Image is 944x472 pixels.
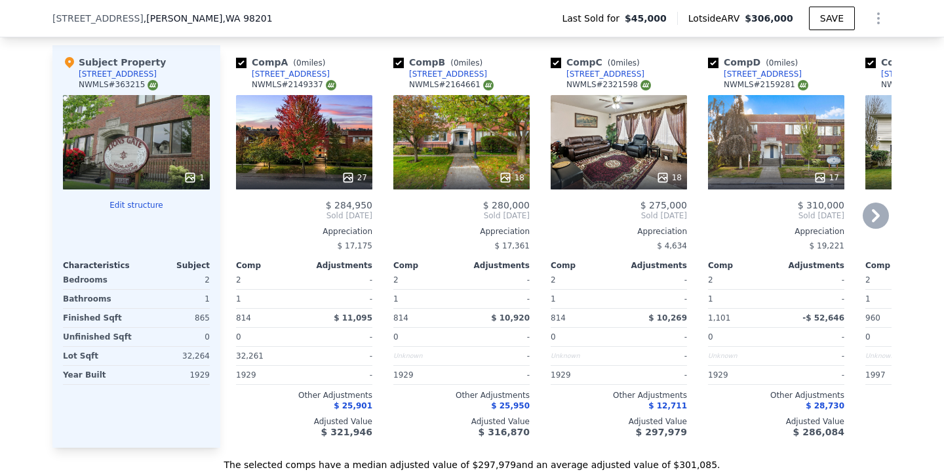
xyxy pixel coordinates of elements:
div: 1929 [236,366,302,384]
div: Adjusted Value [551,416,687,427]
div: - [464,347,530,365]
span: $ 280,000 [483,200,530,210]
div: NWMLS # 2164661 [409,79,494,90]
span: ( miles) [288,58,330,68]
img: NWMLS Logo [798,80,808,90]
span: ( miles) [760,58,803,68]
span: $ 28,730 [806,401,844,410]
div: - [779,366,844,384]
div: Other Adjustments [551,390,687,401]
div: 1929 [393,366,459,384]
div: Adjustments [619,260,687,271]
div: Other Adjustments [708,390,844,401]
img: NWMLS Logo [640,80,651,90]
div: Comp [551,260,619,271]
a: [STREET_ADDRESS] [236,69,330,79]
span: $ 10,920 [491,313,530,323]
div: NWMLS # 2159281 [724,79,808,90]
a: [STREET_ADDRESS] [708,69,802,79]
div: 1 [184,171,205,184]
div: Unknown [708,347,774,365]
span: $45,000 [625,12,667,25]
span: 960 [865,313,880,323]
div: Adjustments [776,260,844,271]
div: [STREET_ADDRESS] [724,69,802,79]
div: - [779,328,844,346]
span: 0 [393,332,399,342]
div: - [621,290,687,308]
div: 1 [236,290,302,308]
span: 0 [236,332,241,342]
div: Unfinished Sqft [63,328,134,346]
div: - [464,366,530,384]
div: - [779,290,844,308]
span: 2 [393,275,399,285]
div: Comp A [236,56,330,69]
button: SAVE [809,7,855,30]
div: - [779,271,844,289]
div: 1 [865,290,931,308]
div: Subject [136,260,210,271]
div: Unknown [393,347,459,365]
div: Comp B [393,56,488,69]
button: Show Options [865,5,892,31]
div: Bedrooms [63,271,134,289]
span: $ 12,711 [648,401,687,410]
div: 1 [139,290,210,308]
div: 1997 [865,366,931,384]
span: Lotside ARV [688,12,745,25]
div: 1929 [139,366,210,384]
div: 1 [393,290,459,308]
span: ( miles) [602,58,645,68]
span: 814 [236,313,251,323]
span: 2 [551,275,556,285]
div: Other Adjustments [393,390,530,401]
div: - [307,366,372,384]
span: $ 275,000 [640,200,687,210]
div: 0 [139,328,210,346]
div: Lot Sqft [63,347,134,365]
span: $ 19,221 [810,241,844,250]
div: - [621,271,687,289]
span: $306,000 [745,13,793,24]
div: Comp [708,260,776,271]
span: $ 4,634 [657,241,687,250]
div: Adjusted Value [708,416,844,427]
div: Finished Sqft [63,309,134,327]
img: NWMLS Logo [483,80,494,90]
span: $ 11,095 [334,313,372,323]
div: - [307,290,372,308]
div: 2 [139,271,210,289]
div: 27 [342,171,367,184]
div: Unknown [865,347,931,365]
span: Sold [DATE] [551,210,687,221]
div: [STREET_ADDRESS] [252,69,330,79]
img: NWMLS Logo [147,80,158,90]
span: $ 17,175 [338,241,372,250]
div: 1 [551,290,616,308]
span: $ 316,870 [479,427,530,437]
span: $ 25,950 [491,401,530,410]
span: 0 [296,58,302,68]
span: 2 [236,275,241,285]
button: Edit structure [63,200,210,210]
div: The selected comps have a median adjusted value of $297,979 and an average adjusted value of $301... [52,448,892,471]
span: Sold [DATE] [236,210,372,221]
span: 2 [708,275,713,285]
span: $ 310,000 [798,200,844,210]
span: $ 297,979 [636,427,687,437]
div: 1929 [708,366,774,384]
a: [STREET_ADDRESS] [393,69,487,79]
div: Comp [865,260,934,271]
span: 814 [551,313,566,323]
div: Comp [236,260,304,271]
span: $ 10,269 [648,313,687,323]
div: - [621,328,687,346]
span: 0 [708,332,713,342]
span: $ 321,946 [321,427,372,437]
span: 32,261 [236,351,264,361]
div: - [464,328,530,346]
div: 1929 [551,366,616,384]
div: NWMLS # 363215 [79,79,158,90]
div: - [307,328,372,346]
